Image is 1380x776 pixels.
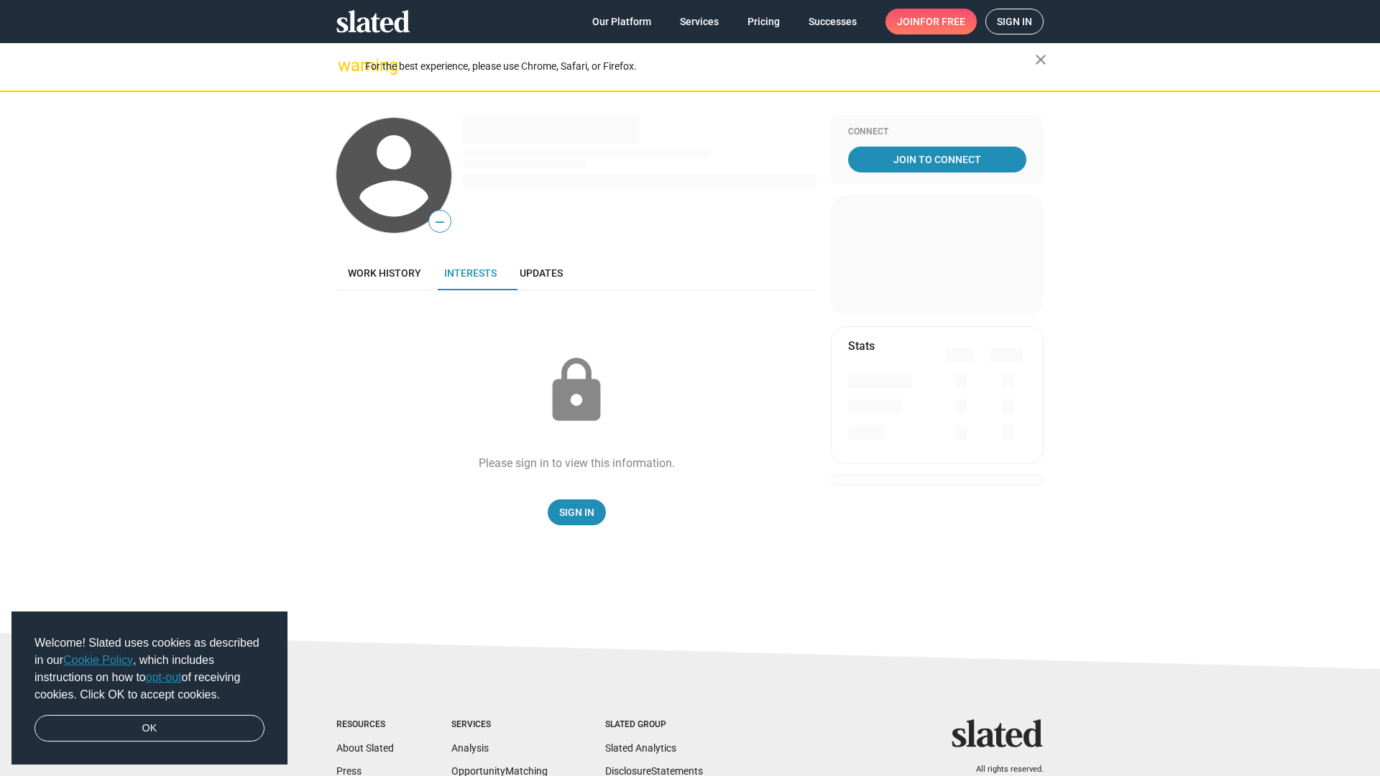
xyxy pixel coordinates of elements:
div: For the best experience, please use Chrome, Safari, or Firefox. [365,57,1035,76]
div: Slated Group [605,719,703,731]
a: Work history [336,256,433,290]
a: Our Platform [581,9,663,34]
mat-icon: lock [540,355,612,427]
a: About Slated [336,742,394,754]
span: Join To Connect [851,147,1023,172]
a: Services [668,9,730,34]
a: Updates [508,256,574,290]
a: Pricing [736,9,791,34]
div: Please sign in to view this information. [479,456,675,471]
span: Sign in [997,9,1032,34]
span: Successes [809,9,857,34]
span: Pricing [747,9,780,34]
a: opt-out [146,671,182,683]
span: — [429,213,451,231]
span: Updates [520,267,563,279]
span: Welcome! Slated uses cookies as described in our , which includes instructions on how to of recei... [34,634,264,703]
a: Interests [433,256,508,290]
mat-icon: close [1032,51,1049,68]
div: Connect [848,126,1026,138]
span: Join [897,9,965,34]
a: Analysis [451,742,489,754]
span: Services [680,9,719,34]
mat-icon: warning [338,57,355,74]
span: Work history [348,267,421,279]
a: Join To Connect [848,147,1026,172]
a: Slated Analytics [605,742,676,754]
a: Cookie Policy [63,654,133,666]
div: cookieconsent [11,611,287,765]
a: Sign in [985,9,1044,34]
a: Joinfor free [885,9,977,34]
a: Successes [797,9,868,34]
div: Services [451,719,548,731]
span: Our Platform [592,9,651,34]
a: dismiss cookie message [34,715,264,742]
span: for free [920,9,965,34]
span: Sign In [559,499,594,525]
mat-card-title: Stats [848,338,875,354]
a: Sign In [548,499,606,525]
div: Resources [336,719,394,731]
span: Interests [444,267,497,279]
